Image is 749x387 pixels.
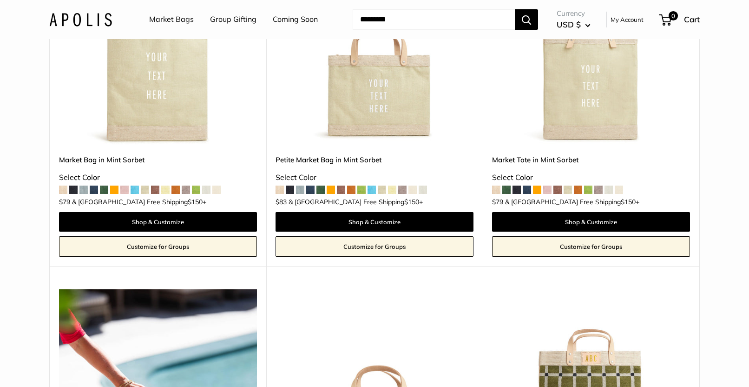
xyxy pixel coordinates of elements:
div: Select Color [276,171,473,185]
a: Customize for Groups [492,236,690,257]
a: Market Tote in Mint Sorbet [492,154,690,165]
button: USD $ [557,17,591,32]
a: 0 Cart [660,12,700,27]
span: $79 [492,198,503,206]
span: $79 [59,198,70,206]
span: $150 [188,198,203,206]
a: Shop & Customize [59,212,257,232]
div: Select Color [492,171,690,185]
a: Market Bags [149,13,194,27]
span: 0 [669,11,678,20]
a: My Account [611,14,644,25]
span: & [GEOGRAPHIC_DATA] Free Shipping + [289,199,423,205]
span: Currency [557,7,591,20]
span: $150 [404,198,419,206]
span: Cart [684,14,700,24]
img: Apolis [49,13,112,26]
div: Select Color [59,171,257,185]
button: Search [515,9,538,30]
a: Shop & Customize [276,212,473,232]
input: Search... [353,9,515,30]
span: $83 [276,198,287,206]
a: Market Bag in Mint Sorbet [59,154,257,165]
a: Customize for Groups [276,236,473,257]
span: & [GEOGRAPHIC_DATA] Free Shipping + [72,199,206,205]
span: USD $ [557,20,581,29]
span: $150 [621,198,636,206]
span: & [GEOGRAPHIC_DATA] Free Shipping + [505,199,639,205]
a: Group Gifting [210,13,256,27]
a: Coming Soon [273,13,318,27]
a: Shop & Customize [492,212,690,232]
a: Petite Market Bag in Mint Sorbet [276,154,473,165]
a: Customize for Groups [59,236,257,257]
